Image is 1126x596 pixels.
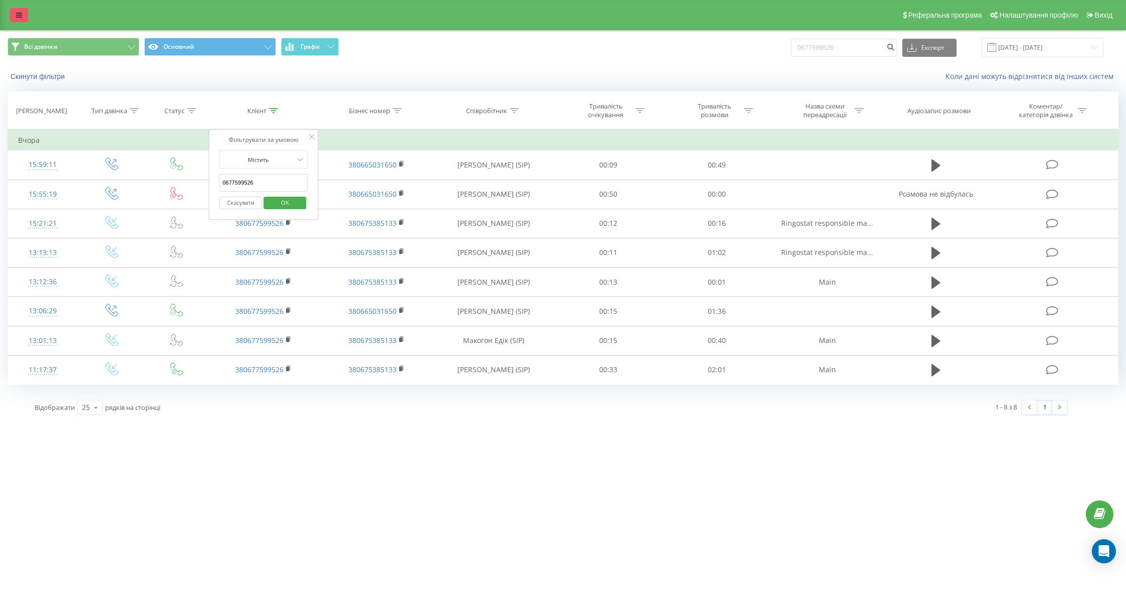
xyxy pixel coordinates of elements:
span: Ringostat responsible ma... [781,218,873,228]
div: 15:55:19 [18,185,67,204]
td: [PERSON_NAME] (SIP) [433,297,554,326]
div: Open Intercom Messenger [1092,539,1116,563]
button: Графік [281,38,339,56]
a: 380677599526 [235,365,284,374]
div: 11:17:37 [18,360,67,380]
div: 13:12:36 [18,272,67,292]
div: Тип дзвінка [91,107,127,115]
div: 13:01:13 [18,331,67,351]
span: Відображати [35,403,75,412]
input: Введіть значення [220,174,308,192]
td: 00:33 [554,355,663,384]
td: [PERSON_NAME] (SIP) [433,238,554,267]
td: 01:02 [663,238,771,267]
td: [PERSON_NAME] (SIP) [433,150,554,180]
td: 00:11 [554,238,663,267]
a: 380675385133 [348,335,397,345]
span: Ringostat responsible ma... [781,247,873,257]
td: Main [771,355,884,384]
button: OK [263,197,306,209]
td: Макогон Едік (SIP) [433,326,554,355]
a: 380665031650 [348,306,397,316]
div: Бізнес номер [349,107,390,115]
div: 1 - 8 з 8 [995,402,1017,412]
td: 00:12 [554,209,663,238]
div: Фільтрувати за умовою [220,135,308,145]
td: 00:50 [554,180,663,209]
button: Всі дзвінки [8,38,139,56]
a: 380675385133 [348,247,397,257]
td: 00:15 [554,326,663,355]
span: Вихід [1095,11,1112,19]
span: Всі дзвінки [24,43,57,51]
td: 00:40 [663,326,771,355]
td: Main [771,326,884,355]
td: [PERSON_NAME] (SIP) [433,209,554,238]
span: Розмова не відбулась [899,189,973,199]
span: OK [271,195,299,210]
td: 01:36 [663,297,771,326]
div: Статус [164,107,184,115]
a: 1 [1037,400,1052,414]
a: 380677599526 [235,335,284,345]
td: 00:15 [554,297,663,326]
a: 380675385133 [348,277,397,287]
td: 00:16 [663,209,771,238]
div: 13:06:29 [18,301,67,321]
a: Коли дані можуть відрізнятися вiд інших систем [946,71,1118,81]
div: Тривалість очікування [579,102,633,119]
td: 00:09 [554,150,663,180]
a: 380675385133 [348,218,397,228]
td: Main [771,268,884,297]
td: 02:01 [663,355,771,384]
div: Тривалість розмови [688,102,741,119]
div: 25 [82,402,90,412]
td: Вчора [8,130,1118,150]
button: Скинути фільтри [8,72,70,81]
button: Скасувати [220,197,262,209]
div: Назва схеми переадресації [798,102,852,119]
span: Графік [301,43,320,50]
td: [PERSON_NAME] (SIP) [433,268,554,297]
a: 380665031650 [348,189,397,199]
input: Пошук за номером [791,39,897,57]
button: Основний [144,38,276,56]
div: [PERSON_NAME] [16,107,67,115]
button: Експорт [902,39,957,57]
a: 380677599526 [235,306,284,316]
td: 00:00 [663,180,771,209]
span: Налаштування профілю [999,11,1078,19]
div: 13:13:13 [18,243,67,263]
td: [PERSON_NAME] (SIP) [433,180,554,209]
td: 00:49 [663,150,771,180]
a: 380677599526 [235,218,284,228]
span: Реферальна програма [908,11,982,19]
span: рядків на сторінці [105,403,160,412]
a: 380665031650 [348,160,397,169]
td: [PERSON_NAME] (SIP) [433,355,554,384]
td: 00:13 [554,268,663,297]
td: 00:01 [663,268,771,297]
div: Аудіозапис розмови [907,107,971,115]
div: 15:59:11 [18,155,67,175]
a: 380675385133 [348,365,397,374]
a: 380677599526 [235,247,284,257]
div: Коментар/категорія дзвінка [1016,102,1075,119]
div: Співробітник [466,107,507,115]
div: 15:21:21 [18,214,67,233]
div: Клієнт [247,107,266,115]
a: 380677599526 [235,277,284,287]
